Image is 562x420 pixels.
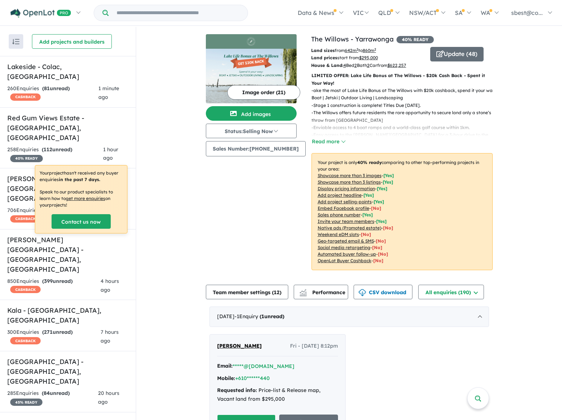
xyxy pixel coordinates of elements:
[10,215,41,223] span: CASHBACK
[301,289,345,296] span: Performance
[11,9,71,18] img: Openlot PRO Logo White
[359,55,378,60] u: $ 295,000
[318,251,376,257] u: Automated buyer follow-up
[318,238,374,244] u: Geo-targeted email & SMS
[44,146,52,153] span: 112
[217,342,262,351] a: [PERSON_NAME]
[311,62,425,69] p: Bed Bath Car from
[44,278,53,284] span: 399
[12,39,20,44] img: sort.svg
[362,212,373,217] span: [ Yes ]
[311,47,425,54] p: from
[40,189,123,208] p: Speak to our product specialists to learn how to on your projects !
[358,48,376,53] span: to
[343,63,346,68] u: 4
[376,238,386,244] span: [No]
[7,62,129,81] h5: Lakeside - Colac , [GEOGRAPHIC_DATA]
[10,93,41,101] span: CASHBACK
[383,173,394,178] span: [ Yes ]
[7,113,129,143] h5: Red Gum Views Estate - [GEOGRAPHIC_DATA] , [GEOGRAPHIC_DATA]
[7,206,101,224] div: 706 Enquir ies
[44,85,50,92] span: 81
[7,84,98,102] div: 260 Enquir ies
[42,146,72,153] strong: ( unread)
[374,199,384,204] span: [ Yes ]
[359,289,366,296] img: download icon
[345,48,358,53] u: 642 m
[206,49,297,103] img: The Willows - Yarrawonga
[10,399,42,406] span: 45 % READY
[311,63,343,68] b: House & Land:
[511,9,543,16] span: sbest@co...
[110,5,246,21] input: Try estate name, suburb, builder or developer
[7,277,101,295] div: 850 Enquir ies
[318,199,372,204] u: Add project selling-points
[10,155,43,162] span: 40 % READY
[367,63,370,68] u: 2
[206,141,306,156] button: Sales Number:[PHONE_NUMBER]
[311,109,498,124] p: - The Willows offers future residents the rare opportunity to secure land only a stone’s throw fr...
[311,54,425,61] p: start from
[217,363,233,369] strong: Email:
[44,390,50,396] span: 84
[354,63,357,68] u: 2
[217,375,235,381] strong: Mobile:
[98,85,119,100] span: 1 minute ago
[101,329,119,344] span: 7 hours ago
[7,357,129,386] h5: [GEOGRAPHIC_DATA] - [GEOGRAPHIC_DATA] , [GEOGRAPHIC_DATA]
[318,192,362,198] u: Add project headline
[261,313,264,320] span: 1
[361,232,371,237] span: [No]
[430,47,484,61] button: Update (48)
[44,329,53,335] span: 271
[311,131,498,146] p: - Easy access to the [PERSON_NAME][GEOGRAPHIC_DATA] for a 3-hour drive to the [GEOGRAPHIC_DATA].
[32,34,112,49] button: Add projects and builders
[103,146,118,161] span: 1 hour ago
[318,232,359,237] u: Weekend eDM slots
[387,63,406,68] u: $ 622,257
[418,285,484,299] button: All enquiries (190)
[10,286,41,293] span: CASHBACK
[311,153,493,270] p: Your project is only comparing to other top-performing projects in your area: - - - - - - - - - -...
[376,219,387,224] span: [ Yes ]
[311,48,335,53] b: Land sizes
[357,160,382,165] b: 40 % ready
[7,328,101,345] div: 300 Enquir ies
[59,177,100,182] b: in the past 7 days.
[42,85,70,92] strong: ( unread)
[52,214,111,229] a: Contact us now
[396,36,434,43] span: 40 % READY
[294,285,348,299] button: Performance
[290,342,338,351] span: Fri - [DATE] 8:12pm
[217,386,338,404] div: Price-list & Release map, Vacant land from $295,000
[209,307,489,327] div: [DATE]
[363,192,374,198] span: [ Yes ]
[373,258,383,263] span: [No]
[206,124,297,138] button: Status:Selling Now
[217,343,262,349] span: [PERSON_NAME]
[206,106,297,121] button: Add images
[7,389,98,407] div: 285 Enquir ies
[357,47,358,51] sup: 2
[209,37,294,46] img: The Willows - Yarrawonga Logo
[318,186,375,191] u: Display pricing information
[235,313,284,320] span: - 1 Enquir y
[318,179,381,185] u: Showcase more than 3 listings
[227,85,300,100] button: Image order (21)
[217,387,257,393] strong: Requested info:
[363,48,376,53] u: 860 m
[7,174,129,203] h5: [PERSON_NAME] Rise Estate - [GEOGRAPHIC_DATA] , [GEOGRAPHIC_DATA]
[42,329,73,335] strong: ( unread)
[7,145,103,163] div: 258 Enquir ies
[378,251,388,257] span: [No]
[7,305,129,325] h5: Kala - [GEOGRAPHIC_DATA] , [GEOGRAPHIC_DATA]
[311,102,498,109] p: - Stage 1 construction is complete! Titles Due [DATE].
[311,72,493,87] p: LIMITED OFFER: Lake Life Bonus at The Willows - $20k Cash Back - Spent it Your Way!
[300,289,306,293] img: line-chart.svg
[206,34,297,103] a: The Willows - Yarrawonga LogoThe Willows - Yarrawonga
[318,258,371,263] u: OpenLot Buyer Cashback
[318,205,369,211] u: Embed Facebook profile
[311,124,498,131] p: - Enviable access to 4 boat ramps and a world-class golf course within 1km.​
[274,289,280,296] span: 12
[354,285,412,299] button: CSV download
